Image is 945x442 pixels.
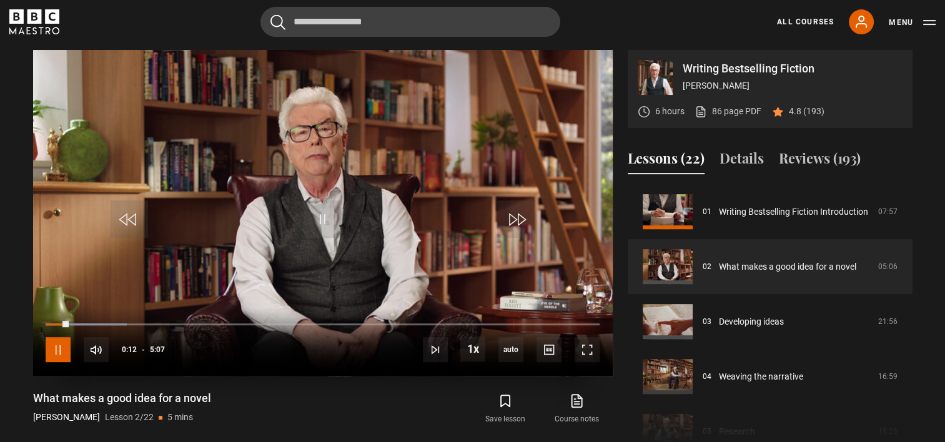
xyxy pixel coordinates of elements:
a: All Courses [777,16,834,27]
h1: What makes a good idea for a novel [33,391,211,406]
button: Submit the search query [270,14,285,30]
p: [PERSON_NAME] [33,411,100,424]
video-js: Video Player [33,50,613,376]
button: Toggle navigation [889,16,936,29]
button: Lessons (22) [628,148,705,174]
button: Playback Rate [460,336,485,361]
div: Current quality: 1080p [498,337,523,362]
button: Captions [537,337,562,362]
button: Save lesson [470,391,541,427]
div: Progress Bar [46,323,599,326]
span: - [142,345,145,354]
p: Lesson 2/22 [105,411,154,424]
button: Next Lesson [423,337,448,362]
a: Course notes [541,391,612,427]
p: [PERSON_NAME] [683,79,903,92]
a: Weaving the narrative [719,370,803,383]
a: What makes a good idea for a novel [719,260,856,273]
span: 5:07 [150,338,165,361]
p: 4.8 (193) [789,105,824,118]
input: Search [260,7,560,37]
a: 86 page PDF [695,105,761,118]
button: Reviews (193) [779,148,861,174]
span: 0:12 [122,338,137,361]
p: Writing Bestselling Fiction [683,63,903,74]
button: Mute [84,337,109,362]
a: Writing Bestselling Fiction Introduction [719,205,868,219]
a: Developing ideas [719,315,784,328]
span: auto [498,337,523,362]
button: Fullscreen [575,337,600,362]
button: Pause [46,337,71,362]
svg: BBC Maestro [9,9,59,34]
p: 5 mins [167,411,193,424]
button: Details [720,148,764,174]
p: 6 hours [655,105,685,118]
